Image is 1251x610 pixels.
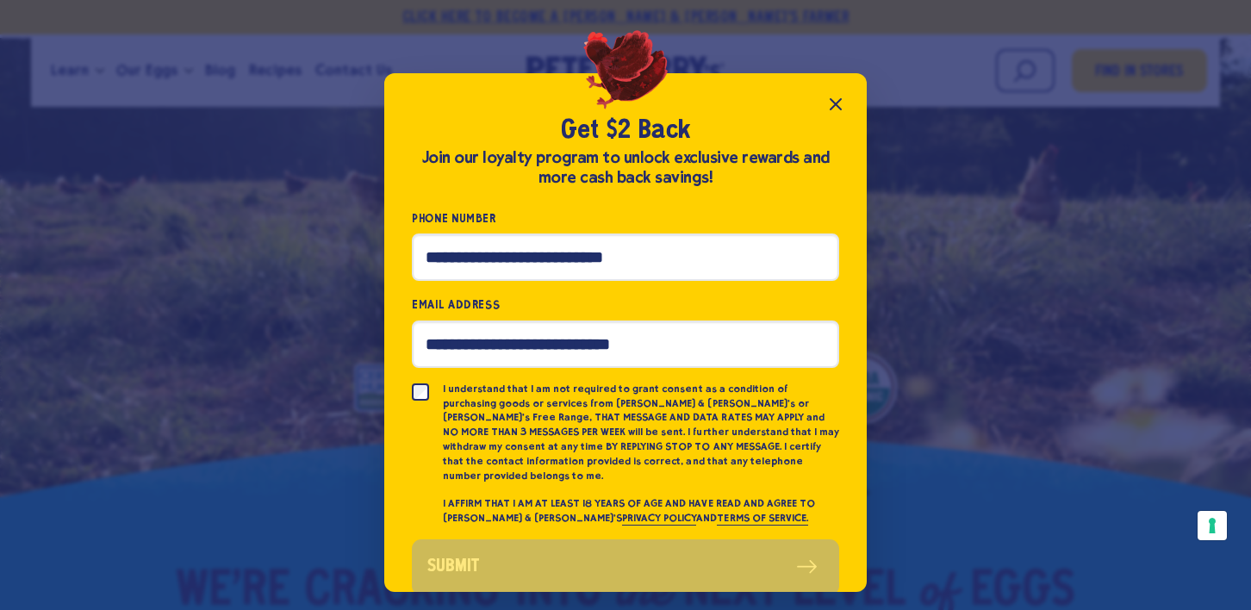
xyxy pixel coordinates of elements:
[443,382,839,483] p: I understand that I am not required to grant consent as a condition of purchasing goods or servic...
[622,512,696,526] a: PRIVACY POLICY
[412,383,429,401] input: I understand that I am not required to grant consent as a condition of purchasing goods or servic...
[412,148,839,188] div: Join our loyalty program to unlock exclusive rewards and more cash back savings!
[818,87,853,121] button: Close popup
[412,539,839,595] button: Submit
[412,115,839,147] h2: Get $2 Back
[443,496,839,526] p: I AFFIRM THAT I AM AT LEAST 18 YEARS OF AGE AND HAVE READ AND AGREE TO [PERSON_NAME] & [PERSON_NA...
[412,295,839,314] label: Email Address
[412,209,839,228] label: Phone Number
[717,512,807,526] a: TERMS OF SERVICE.
[1198,511,1227,540] button: Your consent preferences for tracking technologies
